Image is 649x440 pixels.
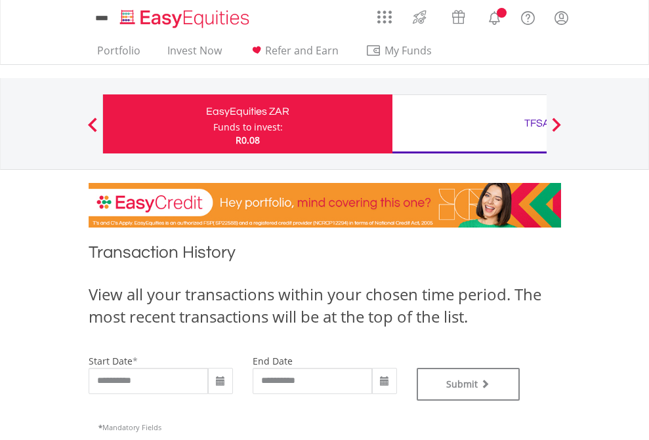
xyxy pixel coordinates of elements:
button: Submit [417,368,520,401]
label: start date [89,355,133,367]
span: R0.08 [236,134,260,146]
a: My Profile [545,3,578,32]
button: Previous [79,124,106,137]
h1: Transaction History [89,241,561,270]
a: Invest Now [162,44,227,64]
img: vouchers-v2.svg [448,7,469,28]
img: EasyEquities_Logo.png [117,8,255,30]
a: Notifications [478,3,511,30]
span: My Funds [366,42,451,59]
span: Mandatory Fields [98,422,161,432]
a: Vouchers [439,3,478,28]
div: Funds to invest: [213,121,283,134]
a: Portfolio [92,44,146,64]
a: AppsGrid [369,3,400,24]
span: Refer and Earn [265,43,339,58]
img: EasyCredit Promotion Banner [89,183,561,228]
a: Refer and Earn [243,44,344,64]
img: thrive-v2.svg [409,7,430,28]
button: Next [543,124,570,137]
label: end date [253,355,293,367]
div: View all your transactions within your chosen time period. The most recent transactions will be a... [89,283,561,329]
a: FAQ's and Support [511,3,545,30]
img: grid-menu-icon.svg [377,10,392,24]
div: EasyEquities ZAR [111,102,385,121]
a: Home page [115,3,255,30]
